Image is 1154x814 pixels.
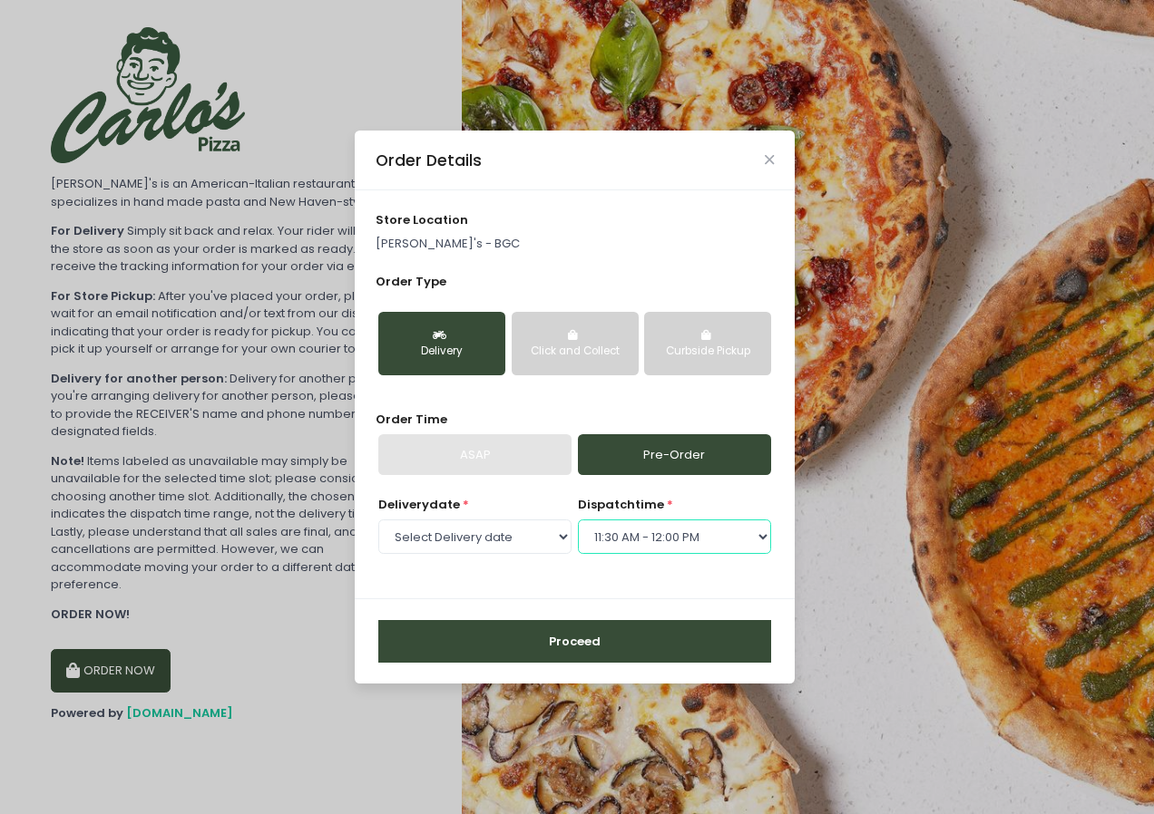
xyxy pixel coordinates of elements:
[376,149,482,172] div: Order Details
[578,434,771,476] a: Pre-Order
[376,411,447,428] span: Order Time
[376,211,468,228] span: store location
[524,344,626,360] div: Click and Collect
[512,312,639,375] button: Click and Collect
[376,235,775,253] p: [PERSON_NAME]'s - BGC
[657,344,758,360] div: Curbside Pickup
[378,496,460,513] span: Delivery date
[376,273,446,290] span: Order Type
[378,620,771,664] button: Proceed
[644,312,771,375] button: Curbside Pickup
[578,496,664,513] span: dispatch time
[765,155,774,164] button: Close
[391,344,493,360] div: Delivery
[378,312,505,375] button: Delivery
